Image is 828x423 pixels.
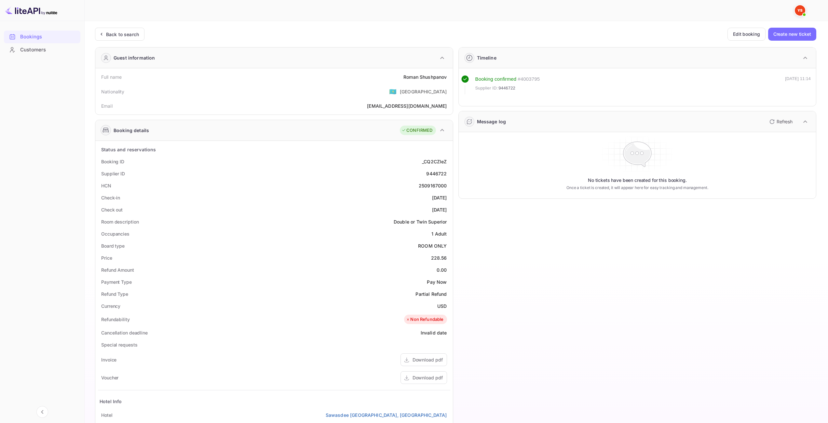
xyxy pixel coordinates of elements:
[101,316,130,323] div: Refundability
[101,254,112,261] div: Price
[101,412,113,418] div: Hotel
[415,291,447,297] div: Partial Refund
[400,88,447,95] div: [GEOGRAPHIC_DATA]
[419,182,447,189] div: 2509167000
[403,74,447,80] div: Roman Shushpanov
[101,374,118,381] div: Voucher
[101,206,123,213] div: Check out
[4,31,80,43] a: Bookings
[101,102,113,109] div: Email
[477,54,496,61] div: Timeline
[498,85,515,91] span: 9446722
[114,127,149,134] div: Booking details
[394,218,447,225] div: Double or Twin Superior
[101,303,120,309] div: Currency
[101,218,139,225] div: Room description
[101,194,120,201] div: Check-in
[101,74,122,80] div: Full name
[477,118,506,125] div: Message log
[367,102,447,109] div: [EMAIL_ADDRESS][DOMAIN_NAME]
[20,46,46,54] ya-tr-span: Customers
[406,316,443,323] div: Non Refundable
[437,266,447,273] div: 0.00
[106,32,139,37] ya-tr-span: Back to search
[413,374,443,381] div: Download pdf
[101,329,148,336] div: Cancellation deadline
[418,242,447,249] div: ROOM ONLY
[5,5,57,16] img: LiteAPI logo
[101,170,125,177] div: Supplier ID
[326,412,447,418] a: Sawasdee [GEOGRAPHIC_DATA], [GEOGRAPHIC_DATA]
[795,5,805,16] img: Yandex Support
[777,118,793,125] p: Refresh
[432,194,447,201] div: [DATE]
[427,279,447,285] div: Pay Now
[101,242,125,249] div: Board type
[389,86,397,97] span: United States
[431,254,447,261] div: 228.56
[518,75,540,83] div: # 4003795
[422,158,447,165] div: _CQ2CZleZ
[540,185,734,191] p: Once a ticket is created, it will appear here for easy tracking and management.
[101,291,128,297] div: Refund Type
[101,266,134,273] div: Refund Amount
[421,329,447,336] div: Invalid date
[101,158,124,165] div: Booking ID
[101,356,116,363] div: Invoice
[773,30,811,38] ya-tr-span: Create new ticket
[727,28,766,41] button: Edit booking
[432,206,447,213] div: [DATE]
[114,54,155,61] div: Guest information
[101,182,111,189] div: HCN
[785,75,811,94] div: [DATE] 11:14
[101,341,137,348] div: Special requests
[413,356,443,363] div: Download pdf
[100,398,122,405] div: Hotel Info
[36,406,48,418] button: Collapse navigation
[768,28,816,41] button: Create new ticket
[20,33,42,41] ya-tr-span: Bookings
[101,146,156,153] div: Status and reservations
[4,44,80,56] a: Customers
[101,230,129,237] div: Occupancies
[101,88,125,95] div: Nationality
[475,85,498,91] span: Supplier ID:
[426,170,447,177] div: 9446722
[733,30,760,38] ya-tr-span: Edit booking
[766,116,795,127] button: Refresh
[401,127,432,134] div: CONFIRMED
[588,177,687,184] p: No tickets have been created for this booking.
[475,75,517,83] div: Booking confirmed
[431,230,447,237] div: 1 Adult
[101,279,132,285] div: Payment Type
[437,303,447,309] div: USD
